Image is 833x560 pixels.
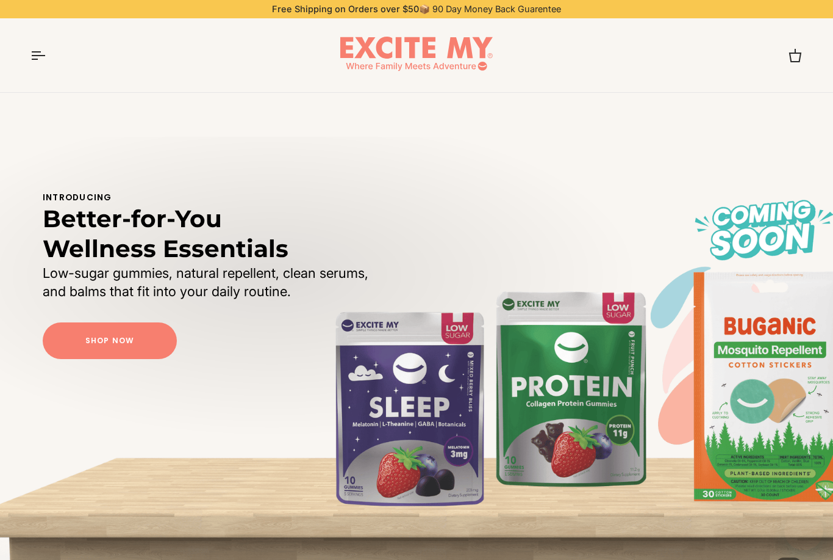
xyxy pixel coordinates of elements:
a: Shop Now [43,322,177,359]
iframe: Button to launch messaging window [784,511,823,550]
img: EXCITE MY® [340,37,493,75]
p: 📦 90 Day Money Back Guarentee [272,2,561,16]
strong: Free Shipping on Orders over $50 [272,4,419,14]
button: Open menu [30,18,67,93]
